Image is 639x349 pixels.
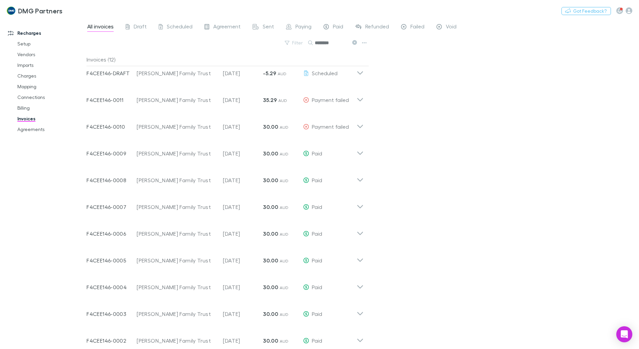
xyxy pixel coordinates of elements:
[312,204,322,210] span: Paid
[223,283,263,291] p: [DATE]
[312,337,322,344] span: Paid
[223,337,263,345] p: [DATE]
[295,23,311,32] span: Paying
[87,123,137,131] p: F4CEE146-0010
[137,283,216,291] div: [PERSON_NAME] Family Trust
[446,23,457,32] span: Void
[223,310,263,318] p: [DATE]
[263,257,278,264] strong: 30.00
[410,23,424,32] span: Failed
[137,149,216,157] div: [PERSON_NAME] Family Trust
[263,230,278,237] strong: 30.00
[11,49,90,60] a: Vendors
[137,123,216,131] div: [PERSON_NAME] Family Trust
[81,271,369,298] div: F4CEE146-0004[PERSON_NAME] Family Trust[DATE]30.00 AUDPaid
[223,256,263,264] p: [DATE]
[213,23,241,32] span: Agreement
[81,57,369,84] div: F4CEE146-DRAFT[PERSON_NAME] Family Trust[DATE]-5.29 AUDScheduled
[561,7,611,15] button: Got Feedback?
[280,178,289,183] span: AUD
[137,176,216,184] div: [PERSON_NAME] Family Trust
[281,39,307,47] button: Filter
[11,92,90,103] a: Connections
[87,23,114,32] span: All invoices
[278,71,287,76] span: AUD
[280,258,289,263] span: AUD
[134,23,147,32] span: Draft
[87,176,137,184] p: F4CEE146-0008
[87,256,137,264] p: F4CEE146-0005
[312,123,349,130] span: Payment failed
[87,69,137,77] p: F4CEE146-DRAFT
[81,164,369,191] div: F4CEE146-0008[PERSON_NAME] Family Trust[DATE]30.00 AUDPaid
[223,230,263,238] p: [DATE]
[263,337,278,344] strong: 30.00
[81,298,369,325] div: F4CEE146-0003[PERSON_NAME] Family Trust[DATE]30.00 AUDPaid
[223,149,263,157] p: [DATE]
[263,311,278,317] strong: 30.00
[87,203,137,211] p: F4CEE146-0007
[81,244,369,271] div: F4CEE146-0005[PERSON_NAME] Family Trust[DATE]30.00 AUDPaid
[18,7,63,15] h3: DMG Partners
[11,113,90,124] a: Invoices
[223,203,263,211] p: [DATE]
[137,256,216,264] div: [PERSON_NAME] Family Trust
[11,103,90,113] a: Billing
[11,38,90,49] a: Setup
[137,310,216,318] div: [PERSON_NAME] Family Trust
[312,97,349,103] span: Payment failed
[11,81,90,92] a: Mapping
[333,23,343,32] span: Paid
[312,70,338,76] span: Scheduled
[263,70,276,77] strong: -5.29
[87,310,137,318] p: F4CEE146-0003
[81,84,369,111] div: F4CEE146-0011[PERSON_NAME] Family Trust[DATE]35.29 AUDPayment failed
[263,97,277,103] strong: 35.29
[312,284,322,290] span: Paid
[223,123,263,131] p: [DATE]
[263,23,274,32] span: Sent
[137,69,216,77] div: [PERSON_NAME] Family Trust
[278,98,287,103] span: AUD
[81,191,369,218] div: F4CEE146-0007[PERSON_NAME] Family Trust[DATE]30.00 AUDPaid
[81,137,369,164] div: F4CEE146-0009[PERSON_NAME] Family Trust[DATE]30.00 AUDPaid
[7,7,15,15] img: DMG Partners's Logo
[280,232,289,237] span: AUD
[280,125,289,130] span: AUD
[263,150,278,157] strong: 30.00
[263,177,278,184] strong: 30.00
[223,96,263,104] p: [DATE]
[87,230,137,238] p: F4CEE146-0006
[312,257,322,263] span: Paid
[280,151,289,156] span: AUD
[263,204,278,210] strong: 30.00
[11,71,90,81] a: Charges
[280,285,289,290] span: AUD
[87,149,137,157] p: F4CEE146-0009
[81,218,369,244] div: F4CEE146-0006[PERSON_NAME] Family Trust[DATE]30.00 AUDPaid
[1,28,90,38] a: Recharges
[312,150,322,156] span: Paid
[616,326,632,342] div: Open Intercom Messenger
[263,123,278,130] strong: 30.00
[11,124,90,135] a: Agreements
[280,339,289,344] span: AUD
[312,230,322,237] span: Paid
[312,177,322,183] span: Paid
[3,3,67,19] a: DMG Partners
[280,312,289,317] span: AUD
[87,283,137,291] p: F4CEE146-0004
[312,311,322,317] span: Paid
[167,23,193,32] span: Scheduled
[223,69,263,77] p: [DATE]
[137,96,216,104] div: [PERSON_NAME] Family Trust
[137,230,216,238] div: [PERSON_NAME] Family Trust
[223,176,263,184] p: [DATE]
[87,96,137,104] p: F4CEE146-0011
[280,205,289,210] span: AUD
[365,23,389,32] span: Refunded
[137,203,216,211] div: [PERSON_NAME] Family Trust
[87,337,137,345] p: F4CEE146-0002
[263,284,278,290] strong: 30.00
[11,60,90,71] a: Imports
